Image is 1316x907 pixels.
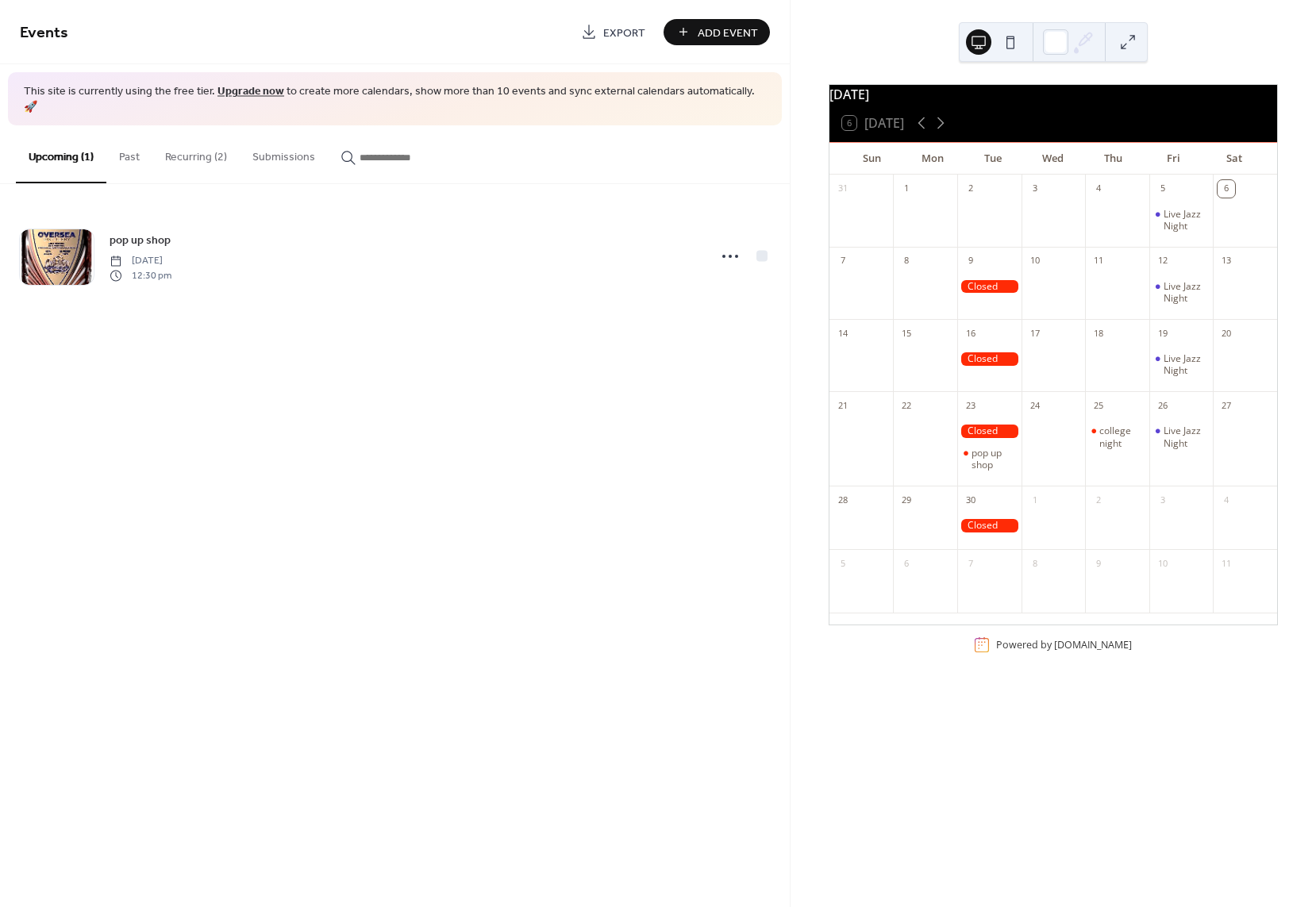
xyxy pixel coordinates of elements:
div: Powered by [996,638,1132,651]
div: Live Jazz Night [1164,352,1207,377]
span: 12:30 pm [110,268,171,282]
div: Live Jazz Night [1164,208,1207,233]
div: 24 [1026,397,1044,414]
div: Mon [902,143,963,175]
div: 20 [1218,325,1235,342]
div: Sat [1204,143,1264,175]
div: 7 [834,252,852,270]
div: Sun [842,143,902,175]
div: 28 [834,491,852,509]
button: Add Event [664,19,770,45]
div: 2 [962,180,979,198]
div: 19 [1154,325,1172,342]
div: Live Jazz Night [1149,425,1214,449]
div: Fri [1144,143,1204,175]
div: Live Jazz Night [1149,280,1214,305]
div: 25 [1090,397,1107,414]
span: Export [603,25,645,41]
div: 9 [962,252,979,270]
div: 6 [898,555,915,572]
button: Submissions [240,125,328,182]
div: 27 [1218,397,1235,414]
span: This site is currently using the free tier. to create more calendars, show more than 10 events an... [24,84,766,115]
a: Export [569,19,657,45]
div: Live Jazz Night [1164,280,1207,305]
div: 16 [962,325,979,342]
div: 1 [898,180,915,198]
div: 31 [834,180,852,198]
div: 4 [1218,491,1235,509]
button: Past [106,125,152,182]
div: Live Jazz Night [1149,208,1214,233]
div: 10 [1026,252,1044,270]
div: 26 [1154,397,1172,414]
button: Upcoming (1) [16,125,106,183]
div: college night [1099,425,1143,449]
div: 18 [1090,325,1107,342]
div: 3 [1026,180,1044,198]
div: Closed [957,519,1022,532]
div: 10 [1154,555,1172,572]
div: 5 [1154,180,1172,198]
button: Recurring (2) [152,125,240,182]
div: 30 [962,491,979,509]
div: 23 [962,397,979,414]
div: 6 [1218,180,1235,198]
a: [DOMAIN_NAME] [1054,638,1132,651]
div: 17 [1026,325,1044,342]
div: pop up shop [972,447,1015,471]
div: 22 [898,397,915,414]
div: 4 [1090,180,1107,198]
div: Tue [963,143,1023,175]
div: 3 [1154,491,1172,509]
div: 29 [898,491,915,509]
div: 12 [1154,252,1172,270]
div: 13 [1218,252,1235,270]
div: Live Jazz Night [1149,352,1214,377]
a: Upgrade now [217,81,284,102]
span: pop up shop [110,233,171,249]
div: 8 [898,252,915,270]
span: [DATE] [110,254,171,268]
div: 15 [898,325,915,342]
div: pop up shop [957,447,1022,471]
div: 21 [834,397,852,414]
div: 11 [1218,555,1235,572]
div: Live Jazz Night [1164,425,1207,449]
div: 5 [834,555,852,572]
div: 11 [1090,252,1107,270]
div: Closed [957,425,1022,438]
div: Closed [957,280,1022,294]
span: Add Event [698,25,758,41]
div: 9 [1090,555,1107,572]
div: [DATE] [829,85,1277,104]
span: Events [20,17,68,48]
div: 8 [1026,555,1044,572]
div: 1 [1026,491,1044,509]
div: 7 [962,555,979,572]
div: 2 [1090,491,1107,509]
div: Thu [1083,143,1144,175]
div: college night [1085,425,1149,449]
div: Closed [957,352,1022,366]
div: 14 [834,325,852,342]
div: Wed [1023,143,1083,175]
a: pop up shop [110,231,171,249]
